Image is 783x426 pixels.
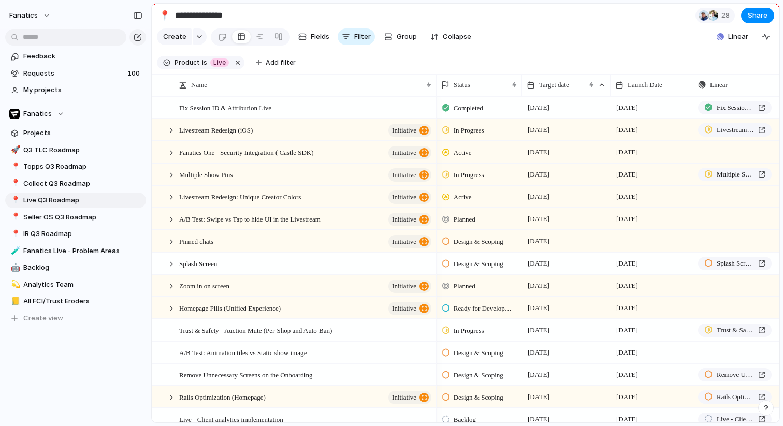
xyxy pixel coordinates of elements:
[294,28,334,45] button: Fields
[525,324,552,336] span: [DATE]
[614,369,641,381] span: [DATE]
[179,124,253,136] span: Livestream Redesign (iOS)
[392,168,416,182] span: initiative
[388,302,431,315] button: initiative
[614,257,641,270] span: [DATE]
[698,413,772,426] a: Live - Client analytics implementation
[388,168,431,182] button: initiative
[713,29,752,45] button: Linear
[179,213,321,225] span: A/B Test: Swipe vs Tap to hide UI in the Livestream
[179,413,283,425] span: Live - Client analytics implementation
[698,168,772,181] a: Multiple Show Pins
[9,161,20,172] button: 📍
[338,28,375,45] button: Filter
[11,262,18,274] div: 🤖
[392,390,416,405] span: initiative
[5,159,146,174] div: 📍Topps Q3 Roadmap
[392,212,416,227] span: initiative
[454,281,475,291] span: Planned
[9,10,38,21] span: fanatics
[5,311,146,326] button: Create view
[9,195,20,205] button: 📍
[266,58,296,67] span: Add filter
[717,392,754,402] span: Rails Optimization (Homepage)
[525,146,552,158] span: [DATE]
[9,212,20,223] button: 📍
[23,109,52,119] span: Fanatics
[23,128,142,138] span: Projects
[157,28,192,45] button: Create
[717,125,754,135] span: Livestream Redesign (iOS and Android)
[9,262,20,273] button: 🤖
[525,257,552,270] span: [DATE]
[175,58,200,67] span: Product
[426,28,475,45] button: Collapse
[23,179,142,189] span: Collect Q3 Roadmap
[728,32,748,42] span: Linear
[191,80,207,90] span: Name
[392,301,416,316] span: initiative
[748,10,767,21] span: Share
[525,302,552,314] span: [DATE]
[388,213,431,226] button: initiative
[208,57,231,68] button: Live
[5,210,146,225] a: 📍Seller OS Q3 Roadmap
[5,193,146,208] a: 📍Live Q3 Roadmap
[23,229,142,239] span: IR Q3 Roadmap
[717,169,754,180] span: Multiple Show Pins
[23,280,142,290] span: Analytics Team
[741,8,774,23] button: Share
[23,313,63,324] span: Create view
[392,279,416,293] span: initiative
[179,235,213,247] span: Pinned chats
[200,57,209,68] button: is
[5,125,146,141] a: Projects
[698,390,772,404] a: Rails Optimization (Homepage)
[23,161,142,172] span: Topps Q3 Roadmap
[397,32,417,42] span: Group
[23,296,142,306] span: All FCI/Trust Eroders
[5,82,146,98] a: My projects
[717,258,754,269] span: Splash Screen
[179,369,312,380] span: Remove Unnecessary Screens on the Onboarding
[5,226,146,242] a: 📍IR Q3 Roadmap
[388,146,431,159] button: initiative
[698,368,772,381] a: Remove Unnecessary Screens on the Onboarding
[5,277,146,292] a: 💫Analytics Team
[5,260,146,275] div: 🤖Backlog
[11,211,18,223] div: 📍
[11,195,18,207] div: 📍
[354,32,371,42] span: Filter
[454,103,483,113] span: Completed
[23,246,142,256] span: Fanatics Live - Problem Areas
[539,80,569,90] span: Target date
[5,176,146,192] a: 📍Collect Q3 Roadmap
[179,391,266,403] span: Rails Optimization (Homepage)
[11,144,18,156] div: 🚀
[127,68,142,79] span: 100
[454,80,470,90] span: Status
[614,168,641,181] span: [DATE]
[23,68,124,79] span: Requests
[614,324,641,336] span: [DATE]
[9,145,20,155] button: 🚀
[525,280,552,292] span: [DATE]
[454,170,484,180] span: In Progress
[614,124,641,136] span: [DATE]
[23,85,142,95] span: My projects
[525,346,552,359] span: [DATE]
[11,245,18,257] div: 🧪
[388,190,431,204] button: initiative
[710,80,728,90] span: Linear
[614,413,641,425] span: [DATE]
[5,106,146,122] button: Fanatics
[454,214,475,225] span: Planned
[614,302,641,314] span: [DATE]
[454,303,513,314] span: Ready for Development
[5,49,146,64] a: Feedback
[388,235,431,248] button: initiative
